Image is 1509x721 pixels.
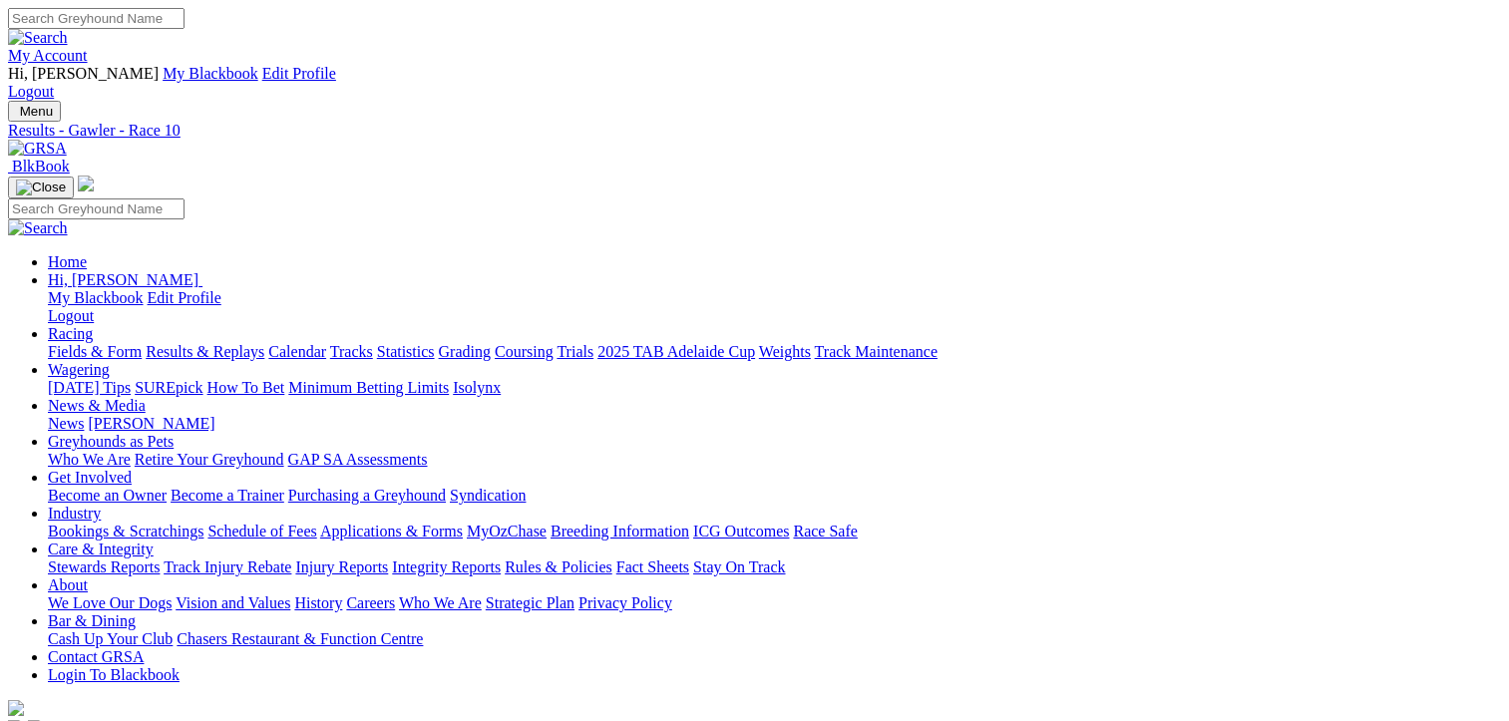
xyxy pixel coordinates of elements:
[48,415,84,432] a: News
[12,158,70,175] span: BlkBook
[346,594,395,611] a: Careers
[48,379,131,396] a: [DATE] Tips
[48,487,167,504] a: Become an Owner
[177,630,423,647] a: Chasers Restaurant & Function Centre
[8,122,1501,140] a: Results - Gawler - Race 10
[16,180,66,195] img: Close
[48,451,1501,469] div: Greyhounds as Pets
[294,594,342,611] a: History
[8,198,185,219] input: Search
[48,361,110,378] a: Wagering
[48,379,1501,397] div: Wagering
[551,523,689,540] a: Breeding Information
[48,612,136,629] a: Bar & Dining
[48,558,1501,576] div: Care & Integrity
[815,343,938,360] a: Track Maintenance
[8,65,1501,101] div: My Account
[48,343,1501,361] div: Racing
[48,487,1501,505] div: Get Involved
[207,523,316,540] a: Schedule of Fees
[8,219,68,237] img: Search
[48,630,1501,648] div: Bar & Dining
[8,140,67,158] img: GRSA
[48,594,1501,612] div: About
[48,523,203,540] a: Bookings & Scratchings
[48,271,202,288] a: Hi, [PERSON_NAME]
[495,343,554,360] a: Coursing
[320,523,463,540] a: Applications & Forms
[486,594,574,611] a: Strategic Plan
[288,451,428,468] a: GAP SA Assessments
[616,558,689,575] a: Fact Sheets
[8,65,159,82] span: Hi, [PERSON_NAME]
[377,343,435,360] a: Statistics
[135,451,284,468] a: Retire Your Greyhound
[176,594,290,611] a: Vision and Values
[48,253,87,270] a: Home
[759,343,811,360] a: Weights
[48,433,174,450] a: Greyhounds as Pets
[453,379,501,396] a: Isolynx
[439,343,491,360] a: Grading
[48,541,154,557] a: Care & Integrity
[88,415,214,432] a: [PERSON_NAME]
[8,101,61,122] button: Toggle navigation
[48,343,142,360] a: Fields & Form
[78,176,94,191] img: logo-grsa-white.png
[48,271,198,288] span: Hi, [PERSON_NAME]
[392,558,501,575] a: Integrity Reports
[48,594,172,611] a: We Love Our Dogs
[268,343,326,360] a: Calendar
[8,8,185,29] input: Search
[8,700,24,716] img: logo-grsa-white.png
[597,343,755,360] a: 2025 TAB Adelaide Cup
[8,29,68,47] img: Search
[8,47,88,64] a: My Account
[135,379,202,396] a: SUREpick
[48,325,93,342] a: Racing
[146,343,264,360] a: Results & Replays
[148,289,221,306] a: Edit Profile
[295,558,388,575] a: Injury Reports
[467,523,547,540] a: MyOzChase
[48,397,146,414] a: News & Media
[48,469,132,486] a: Get Involved
[288,379,449,396] a: Minimum Betting Limits
[48,289,144,306] a: My Blackbook
[399,594,482,611] a: Who We Are
[171,487,284,504] a: Become a Trainer
[207,379,285,396] a: How To Bet
[20,104,53,119] span: Menu
[164,558,291,575] a: Track Injury Rebate
[163,65,258,82] a: My Blackbook
[48,666,180,683] a: Login To Blackbook
[48,451,131,468] a: Who We Are
[450,487,526,504] a: Syndication
[505,558,612,575] a: Rules & Policies
[48,415,1501,433] div: News & Media
[48,576,88,593] a: About
[8,83,54,100] a: Logout
[8,177,74,198] button: Toggle navigation
[693,558,785,575] a: Stay On Track
[578,594,672,611] a: Privacy Policy
[48,523,1501,541] div: Industry
[48,648,144,665] a: Contact GRSA
[793,523,857,540] a: Race Safe
[288,487,446,504] a: Purchasing a Greyhound
[557,343,593,360] a: Trials
[330,343,373,360] a: Tracks
[262,65,336,82] a: Edit Profile
[48,307,94,324] a: Logout
[48,558,160,575] a: Stewards Reports
[48,289,1501,325] div: Hi, [PERSON_NAME]
[48,630,173,647] a: Cash Up Your Club
[48,505,101,522] a: Industry
[8,158,70,175] a: BlkBook
[693,523,789,540] a: ICG Outcomes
